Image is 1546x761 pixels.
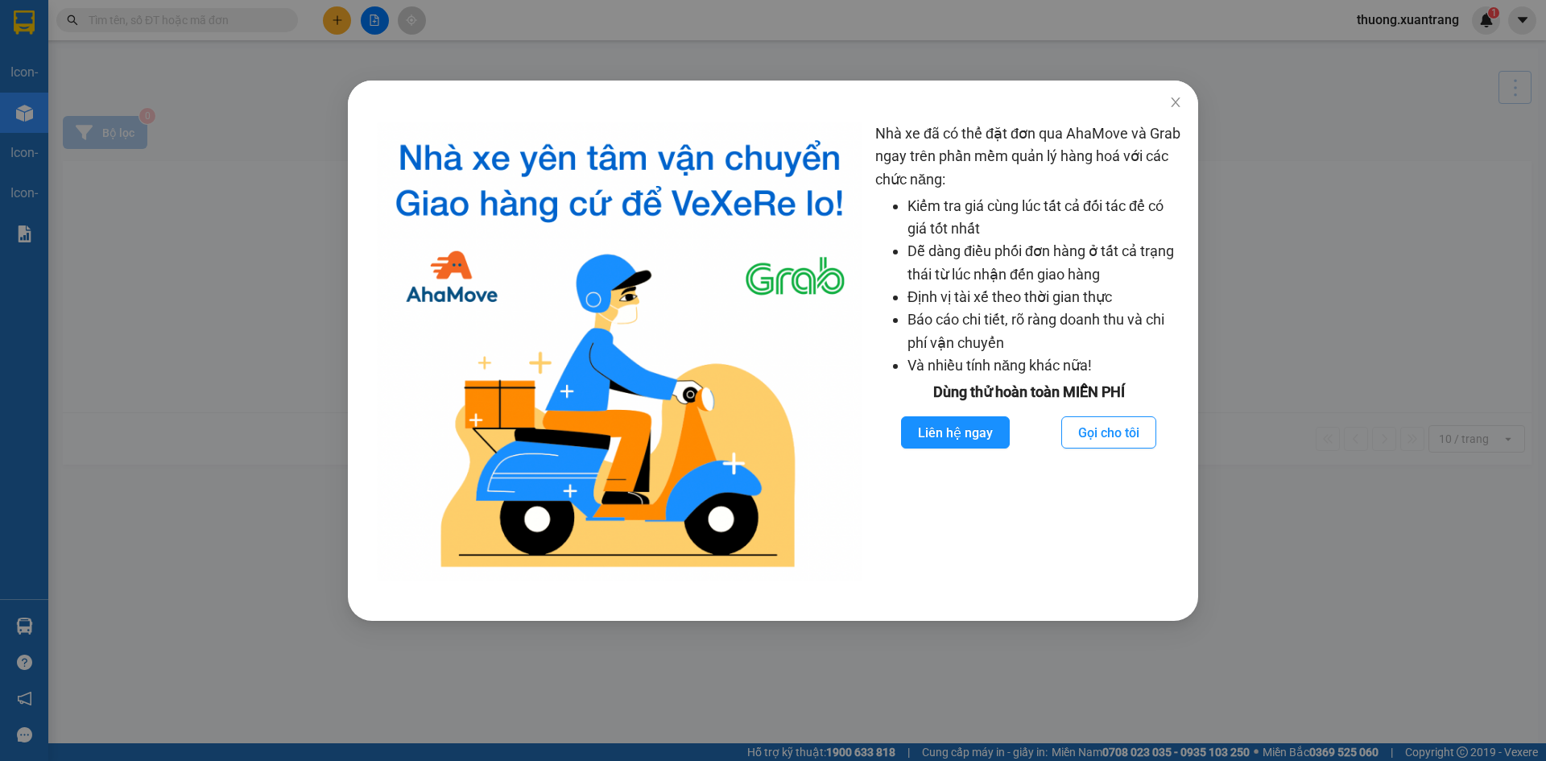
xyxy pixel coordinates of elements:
[918,423,993,443] span: Liên hệ ngay
[907,240,1182,286] li: Dễ dàng điều phối đơn hàng ở tất cả trạng thái từ lúc nhận đến giao hàng
[875,381,1182,403] div: Dùng thử hoàn toàn MIỄN PHÍ
[907,308,1182,354] li: Báo cáo chi tiết, rõ ràng doanh thu và chi phí vận chuyển
[1078,423,1139,443] span: Gọi cho tôi
[907,195,1182,241] li: Kiểm tra giá cùng lúc tất cả đối tác để có giá tốt nhất
[377,122,862,581] img: logo
[1153,81,1198,126] button: Close
[907,286,1182,308] li: Định vị tài xế theo thời gian thực
[901,416,1010,449] button: Liên hệ ngay
[1169,96,1182,109] span: close
[1061,416,1156,449] button: Gọi cho tôi
[875,122,1182,581] div: Nhà xe đã có thể đặt đơn qua AhaMove và Grab ngay trên phần mềm quản lý hàng hoá với các chức năng:
[907,354,1182,377] li: Và nhiều tính năng khác nữa!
